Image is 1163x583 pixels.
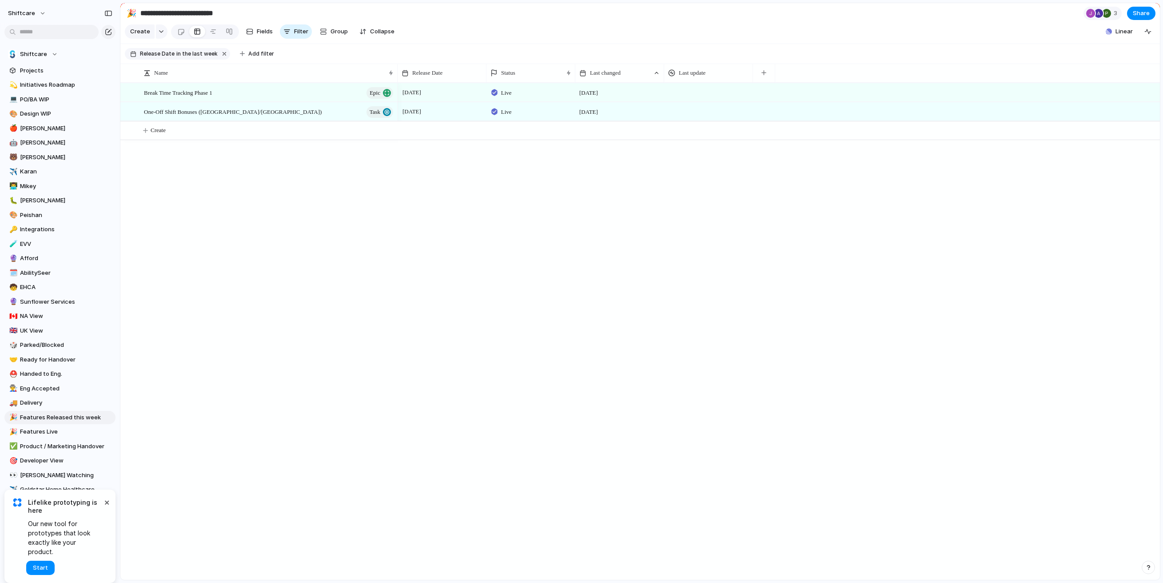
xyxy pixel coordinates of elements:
[20,167,112,176] span: Karan
[257,27,273,36] span: Fields
[8,427,17,436] button: 🎉
[8,196,17,205] button: 🐛
[4,136,116,149] a: 🤖[PERSON_NAME]
[579,108,598,117] span: [DATE]
[8,312,17,321] button: 🇨🇦
[4,194,116,207] a: 🐛[PERSON_NAME]
[9,167,16,177] div: ✈️
[20,50,47,59] span: Shiftcare
[127,7,136,19] div: 🎉
[20,456,112,465] span: Developer View
[144,106,322,117] span: One-Off Shift Bonuses ([GEOGRAPHIC_DATA]/[GEOGRAPHIC_DATA])
[294,27,308,36] span: Filter
[4,411,116,424] a: 🎉Features Released this week
[8,283,17,292] button: 🧒
[20,355,112,364] span: Ready for Handover
[20,370,112,378] span: Handed to Eng.
[4,252,116,265] div: 🔮Afford
[4,266,116,280] a: 🗓️AbilitySeer
[8,254,17,263] button: 🔮
[4,6,51,20] button: shiftcare
[4,367,116,381] a: ⛑️Handed to Eng.
[28,499,102,515] span: Lifelike prototyping is here
[33,563,48,572] span: Start
[679,68,705,77] span: Last update
[4,151,116,164] div: 🐻[PERSON_NAME]
[501,88,512,97] span: Live
[400,87,423,98] span: [DATE]
[4,338,116,352] a: 🎲Parked/Blocked
[20,427,112,436] span: Features Live
[20,182,112,191] span: Mikey
[366,87,393,99] button: Epic
[9,297,16,307] div: 🔮
[20,80,112,89] span: Initiatives Roadmap
[130,27,150,36] span: Create
[9,311,16,322] div: 🇨🇦
[8,109,17,118] button: 🎨
[8,211,17,220] button: 🎨
[8,240,17,249] button: 🧪
[20,95,112,104] span: PO/BA WIP
[9,253,16,264] div: 🔮
[4,107,116,121] a: 🎨Design WIP
[8,95,17,104] button: 💻
[4,425,116,438] div: 🎉Features Live
[8,370,17,378] button: ⛑️
[9,369,16,379] div: ⛑️
[8,355,17,364] button: 🤝
[9,456,16,466] div: 🎯
[9,225,16,235] div: 🔑
[370,106,380,118] span: Task
[8,413,17,422] button: 🎉
[243,24,276,39] button: Fields
[20,124,112,133] span: [PERSON_NAME]
[175,49,219,59] button: in the last week
[4,78,116,92] a: 💫Initiatives Roadmap
[140,50,175,58] span: Release Date
[4,469,116,482] a: 👀[PERSON_NAME] Watching
[590,68,621,77] span: Last changed
[412,68,442,77] span: Release Date
[151,126,166,135] span: Create
[20,109,112,118] span: Design WIP
[20,240,112,249] span: EVV
[20,138,112,147] span: [PERSON_NAME]
[4,353,116,366] a: 🤝Ready for Handover
[8,326,17,335] button: 🇬🇧
[8,269,17,277] button: 🗓️
[20,398,112,407] span: Delivery
[8,384,17,393] button: 👨‍🏭
[4,483,116,496] a: ✈️Goldstar Home Healthcare
[366,106,393,118] button: Task
[4,310,116,323] a: 🇨🇦NA View
[4,324,116,338] div: 🇬🇧UK View
[9,412,16,422] div: 🎉
[4,237,116,251] a: 🧪EVV
[4,93,116,106] a: 💻PO/BA WIP
[4,295,116,309] a: 🔮Sunflower Services
[4,223,116,236] a: 🔑Integrations
[4,122,116,135] div: 🍎[PERSON_NAME]
[8,9,35,18] span: shiftcare
[20,471,112,480] span: [PERSON_NAME] Watching
[9,94,16,105] div: 💻
[331,27,348,36] span: Group
[8,398,17,407] button: 🚚
[8,167,17,176] button: ✈️
[9,427,16,437] div: 🎉
[8,182,17,191] button: 👨‍💻
[8,298,17,306] button: 🔮
[4,180,116,193] a: 👨‍💻Mikey
[4,440,116,453] div: ✅Product / Marketing Handover
[4,209,116,222] div: 🎨Peishan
